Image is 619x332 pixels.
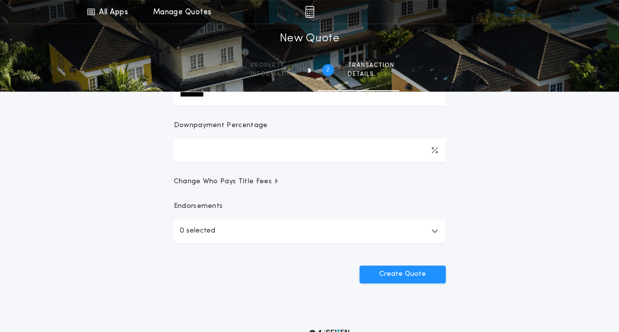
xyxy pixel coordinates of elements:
span: Change Who Pays Title Fees [174,177,280,187]
button: Change Who Pays Title Fees [174,177,446,187]
h2: 2 [326,66,329,74]
button: 0 selected [174,219,446,243]
img: vs-icon [493,7,530,17]
p: Downpayment Percentage [174,121,268,131]
h1: New Quote [279,31,339,47]
span: Transaction [348,62,394,69]
img: img [305,6,314,18]
p: 0 selected [180,225,215,237]
input: New Loan Amount [174,82,446,106]
span: Property [251,62,296,69]
span: details [348,70,394,78]
p: Endorsements [174,201,446,211]
span: information [251,70,296,78]
button: Create Quote [359,266,446,283]
input: Downpayment Percentage [174,138,446,162]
